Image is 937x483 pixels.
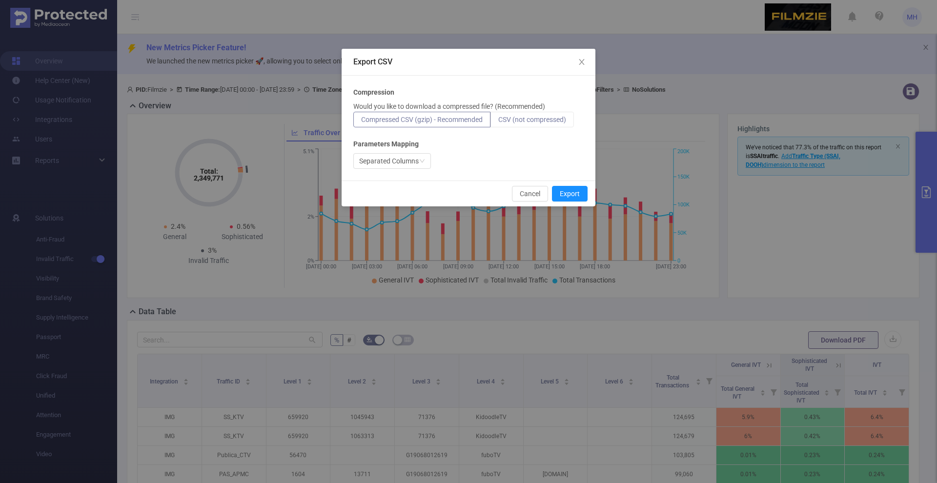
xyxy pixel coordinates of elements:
button: Close [568,49,595,76]
span: Compressed CSV (gzip) - Recommended [361,116,483,123]
div: Separated Columns [359,154,419,168]
b: Parameters Mapping [353,139,419,149]
b: Compression [353,87,394,98]
div: Export CSV [353,57,584,67]
i: icon: down [419,158,425,165]
button: Cancel [512,186,548,201]
p: Would you like to download a compressed file? (Recommended) [353,101,545,112]
button: Export [552,186,588,201]
i: icon: close [578,58,586,66]
span: CSV (not compressed) [498,116,566,123]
